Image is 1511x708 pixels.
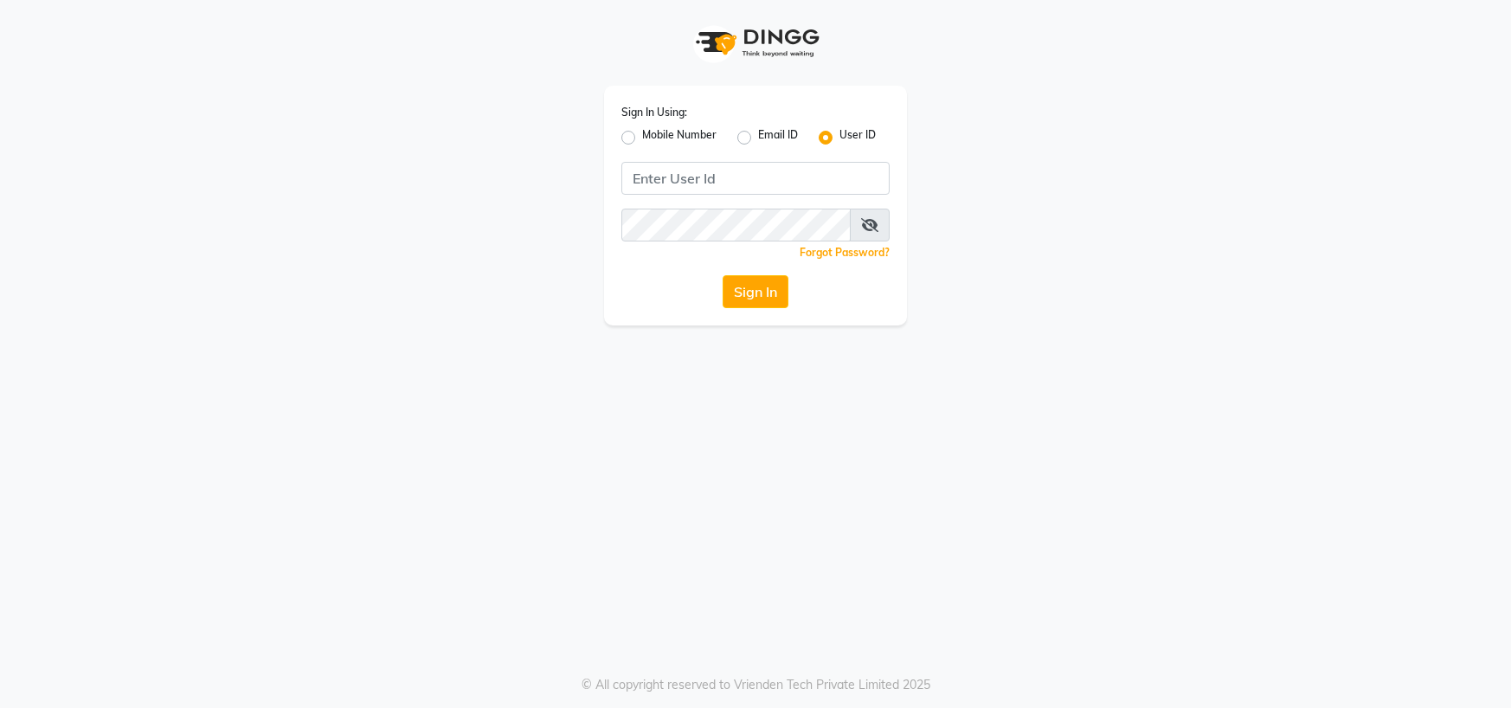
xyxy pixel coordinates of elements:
[621,209,851,241] input: Username
[758,127,798,148] label: Email ID
[642,127,717,148] label: Mobile Number
[621,105,687,120] label: Sign In Using:
[800,246,890,259] a: Forgot Password?
[621,162,890,195] input: Username
[723,275,788,308] button: Sign In
[839,127,876,148] label: User ID
[686,17,825,68] img: logo1.svg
